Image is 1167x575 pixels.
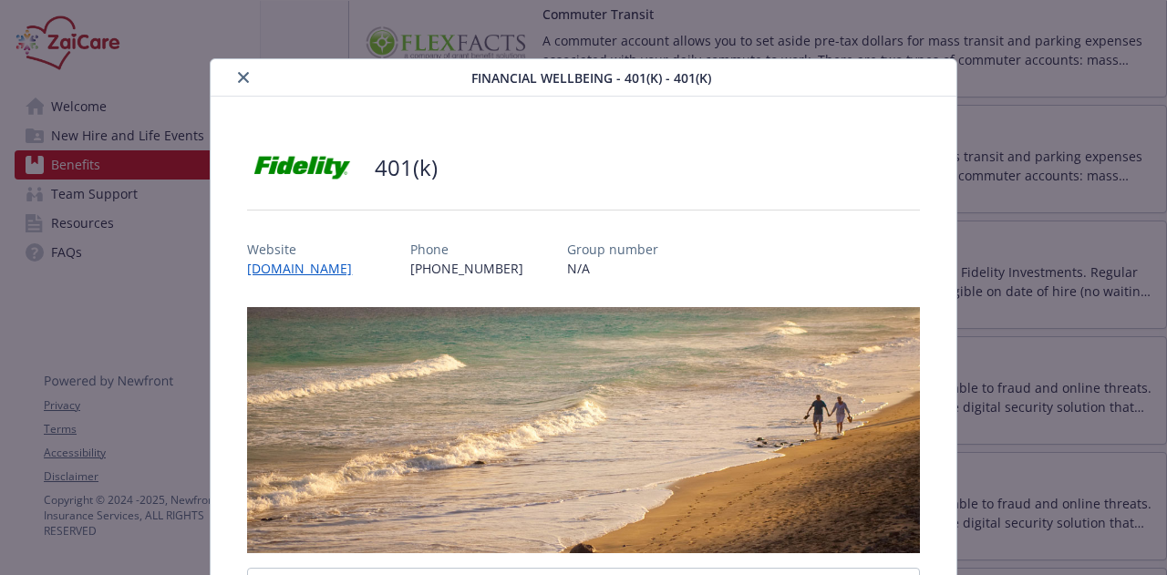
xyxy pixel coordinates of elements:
[247,240,367,259] p: Website
[410,240,523,259] p: Phone
[567,259,658,278] p: N/A
[232,67,254,88] button: close
[247,307,919,553] img: banner
[471,68,711,87] span: Financial Wellbeing - 401(k) - 401(k)
[375,152,438,183] h2: 401(k)
[567,240,658,259] p: Group number
[247,140,356,195] img: Fidelity Investments
[410,259,523,278] p: [PHONE_NUMBER]
[247,260,367,277] a: [DOMAIN_NAME]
